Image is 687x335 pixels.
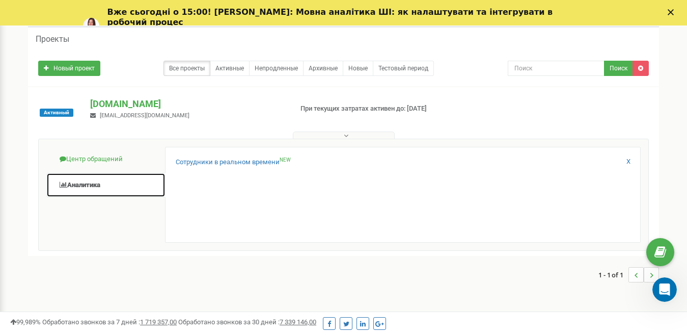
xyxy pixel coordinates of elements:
[508,61,604,76] input: Поиск
[598,267,628,282] span: 1 - 1 of 1
[40,109,73,117] span: Активный
[598,257,659,293] nav: ...
[300,104,442,114] p: При текущих затратах активен до: [DATE]
[604,61,633,76] button: Поиск
[626,157,630,167] a: X
[176,158,291,167] a: Сотрудники в реальном времениNEW
[373,61,434,76] a: Тестовый период
[46,147,166,172] a: Центр обращений
[303,61,343,76] a: Архивные
[42,318,177,326] span: Обработано звонков за 7 дней :
[38,61,100,76] a: Новый проект
[163,61,210,76] a: Все проекты
[668,9,678,15] div: Закрыть
[140,318,177,326] u: 1 719 357,00
[36,35,69,44] h5: Проекты
[10,318,41,326] span: 99,989%
[100,112,189,119] span: [EMAIL_ADDRESS][DOMAIN_NAME]
[343,61,373,76] a: Новые
[178,318,316,326] span: Обработано звонков за 30 дней :
[652,277,677,302] iframe: Intercom live chat
[280,157,291,163] sup: NEW
[83,18,99,34] img: Profile image for Yuliia
[249,61,304,76] a: Непродленные
[107,7,553,27] b: Вже сьогодні о 15:00! [PERSON_NAME]: Мовна аналітика ШІ: як налаштувати та інтегрувати в робочий ...
[90,97,284,111] p: [DOMAIN_NAME]
[210,61,250,76] a: Активные
[280,318,316,326] u: 7 339 146,00
[46,173,166,198] a: Аналитика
